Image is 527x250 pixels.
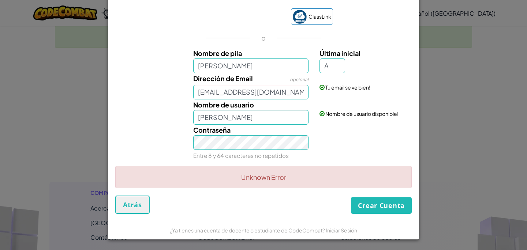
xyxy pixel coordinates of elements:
span: Atrás [123,200,142,209]
button: Atrás [115,196,150,214]
span: ClassLink [309,11,331,22]
small: Entre 8 y 64 caracteres no repetidos [193,152,289,159]
span: Dirección de Email [193,74,253,83]
span: Contraseña [193,126,231,134]
span: opcional [290,77,309,82]
span: Última inicial [319,49,360,57]
span: Nombre de usuario disponible! [325,110,399,117]
p: o [261,34,266,42]
span: Nombre de pila [193,49,242,57]
div: Unknown Error [115,166,412,188]
iframe: Botón de Acceder con Google [191,9,287,25]
span: Tu email se ve bien! [325,84,370,91]
span: Nombre de usuario [193,101,254,109]
a: Iniciar Sesión [326,227,357,234]
span: ¿Ya tienes una cuenta de docente o estudiante de CodeCombat? [170,227,326,234]
img: classlink-logo-small.png [293,10,307,24]
button: Crear Cuenta [351,197,412,214]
